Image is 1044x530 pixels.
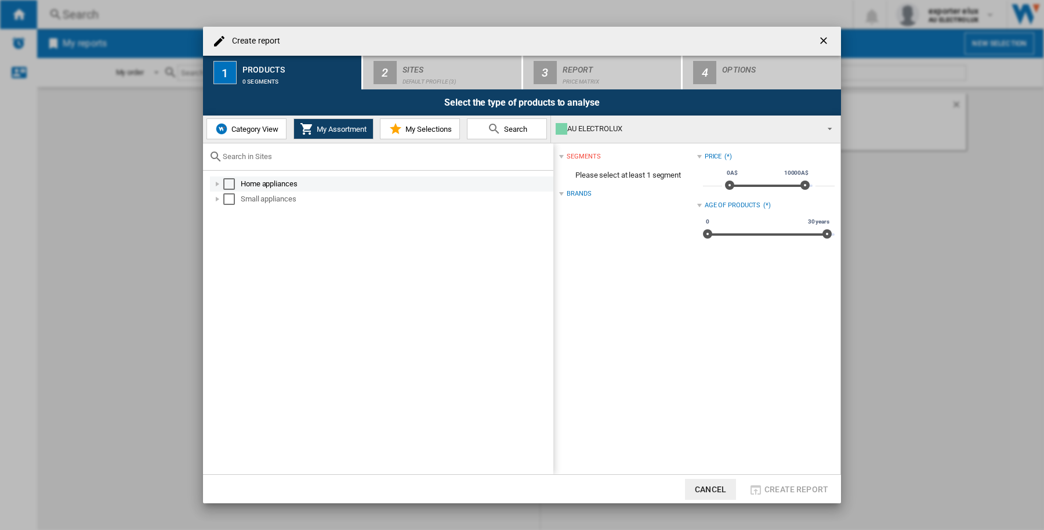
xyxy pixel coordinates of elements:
[705,201,761,210] div: Age of products
[314,125,367,134] span: My Assortment
[704,217,711,226] span: 0
[215,122,229,136] img: wiser-icon-blue.png
[403,73,517,85] div: Default profile (3)
[563,60,677,73] div: Report
[813,30,836,53] button: getI18NText('BUTTONS.CLOSE_DIALOG')
[501,125,527,134] span: Search
[523,56,683,89] button: 3 Report Price Matrix
[556,121,817,137] div: AU ELECTROLUX
[203,56,362,89] button: 1 Products 0 segments
[242,60,357,73] div: Products
[229,125,278,134] span: Category View
[563,73,677,85] div: Price Matrix
[567,152,600,161] div: segments
[213,61,237,84] div: 1
[241,193,552,205] div: Small appliances
[293,118,374,139] button: My Assortment
[806,217,831,226] span: 30 years
[374,61,397,84] div: 2
[380,118,460,139] button: My Selections
[782,168,810,178] span: 10000A$
[223,152,548,161] input: Search in Sites
[722,60,836,73] div: Options
[363,56,523,89] button: 2 Sites Default profile (3)
[725,168,739,178] span: 0A$
[534,61,557,84] div: 3
[567,189,591,199] div: Brands
[203,89,841,116] div: Select the type of products to analyse
[693,61,716,84] div: 4
[683,56,841,89] button: 4 Options
[223,193,241,205] md-checkbox: Select
[403,125,452,134] span: My Selections
[241,178,552,190] div: Home appliances
[242,73,357,85] div: 0 segments
[467,118,547,139] button: Search
[226,35,280,47] h4: Create report
[818,35,832,49] ng-md-icon: getI18NText('BUTTONS.CLOSE_DIALOG')
[764,485,828,494] span: Create report
[223,178,241,190] md-checkbox: Select
[745,479,832,500] button: Create report
[705,152,722,161] div: Price
[559,164,697,186] span: Please select at least 1 segment
[685,479,736,500] button: Cancel
[206,118,287,139] button: Category View
[403,60,517,73] div: Sites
